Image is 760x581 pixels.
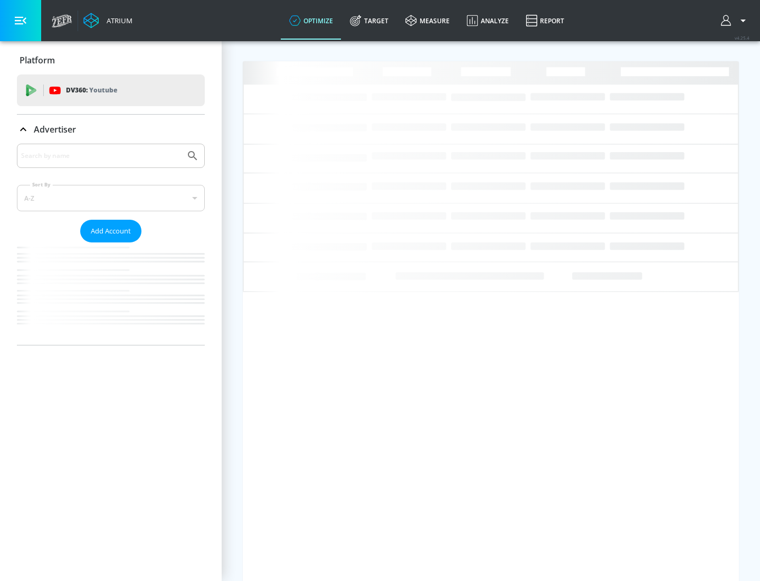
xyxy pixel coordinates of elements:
a: optimize [281,2,341,40]
span: Add Account [91,225,131,237]
a: Atrium [83,13,132,29]
a: measure [397,2,458,40]
input: Search by name [21,149,181,163]
div: Advertiser [17,144,205,345]
p: Platform [20,54,55,66]
div: Atrium [102,16,132,25]
p: Youtube [89,85,117,96]
a: Analyze [458,2,517,40]
a: Report [517,2,573,40]
p: DV360: [66,85,117,96]
div: DV360: Youtube [17,74,205,106]
p: Advertiser [34,124,76,135]
label: Sort By [30,181,53,188]
div: Advertiser [17,115,205,144]
a: Target [341,2,397,40]
span: v 4.25.4 [735,35,749,41]
div: Platform [17,45,205,75]
nav: list of Advertiser [17,242,205,345]
button: Add Account [80,220,141,242]
div: A-Z [17,185,205,211]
